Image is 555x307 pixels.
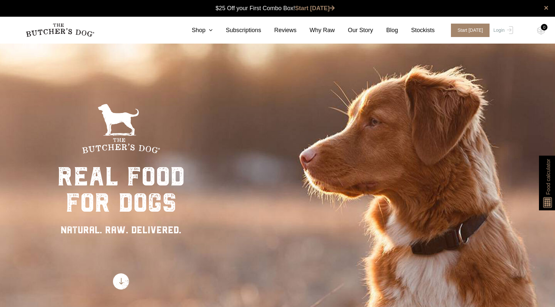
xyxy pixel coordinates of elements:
img: TBD_Cart-Empty.png [537,26,545,35]
a: Subscriptions [213,26,261,35]
a: close [544,4,548,12]
div: real food for dogs [57,163,185,216]
a: Login [492,24,513,37]
a: Why Raw [296,26,335,35]
a: Reviews [261,26,296,35]
a: Stockists [398,26,435,35]
a: Start [DATE] [295,5,335,11]
span: Start [DATE] [451,24,490,37]
div: NATURAL. RAW. DELIVERED. [57,222,185,237]
a: Start [DATE] [444,24,492,37]
a: Our Story [335,26,373,35]
div: 0 [541,24,547,30]
span: Food calculator [544,159,552,195]
a: Shop [179,26,213,35]
a: Blog [373,26,398,35]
